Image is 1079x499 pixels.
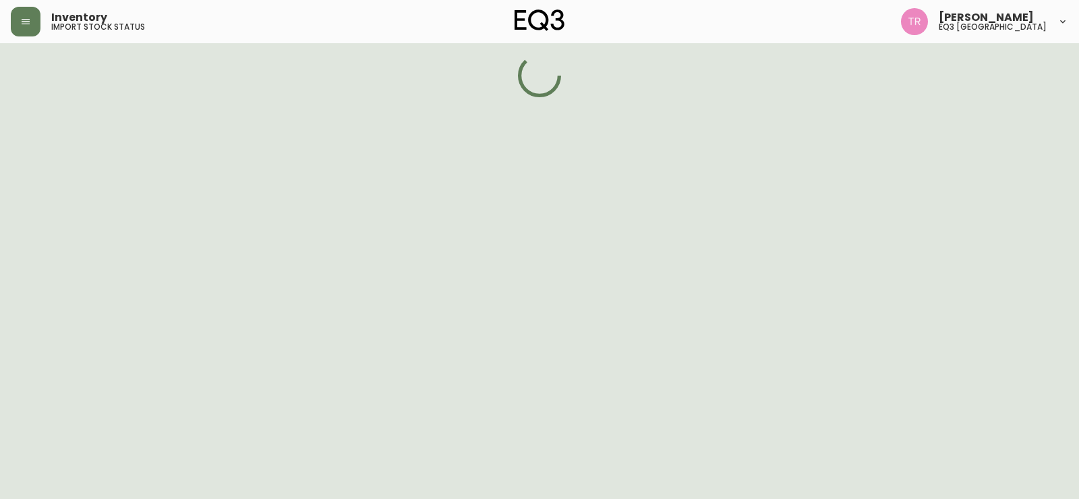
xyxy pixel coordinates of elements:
h5: import stock status [51,23,145,31]
img: logo [515,9,564,31]
span: Inventory [51,12,107,23]
span: [PERSON_NAME] [939,12,1034,23]
img: 214b9049a7c64896e5c13e8f38ff7a87 [901,8,928,35]
h5: eq3 [GEOGRAPHIC_DATA] [939,23,1047,31]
